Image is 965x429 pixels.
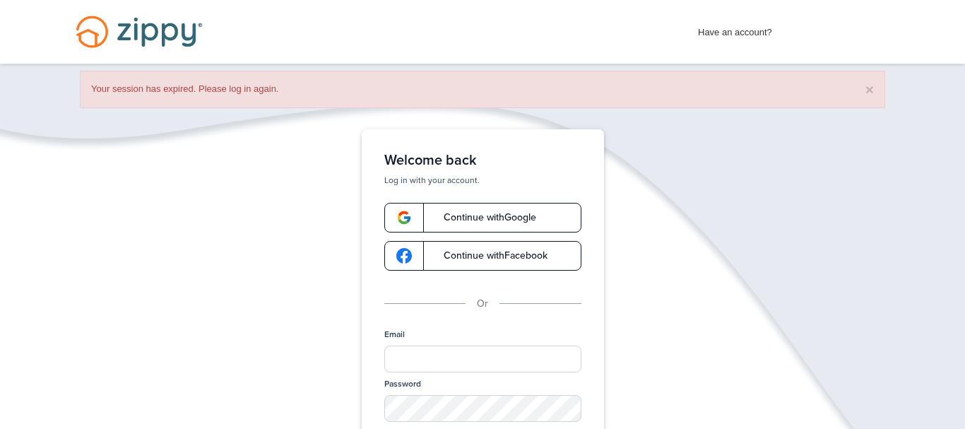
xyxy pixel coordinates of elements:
[477,296,488,312] p: Or
[384,241,581,271] a: google-logoContinue withFacebook
[80,71,885,108] div: Your session has expired. Please log in again.
[384,395,581,422] input: Password
[384,329,405,341] label: Email
[396,248,412,264] img: google-logo
[384,203,581,233] a: google-logoContinue withGoogle
[430,251,547,261] span: Continue with Facebook
[384,378,421,390] label: Password
[396,210,412,225] img: google-logo
[865,82,874,97] button: ×
[384,175,581,186] p: Log in with your account.
[430,213,536,223] span: Continue with Google
[384,152,581,169] h1: Welcome back
[384,346,581,372] input: Email
[698,18,772,40] span: Have an account?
